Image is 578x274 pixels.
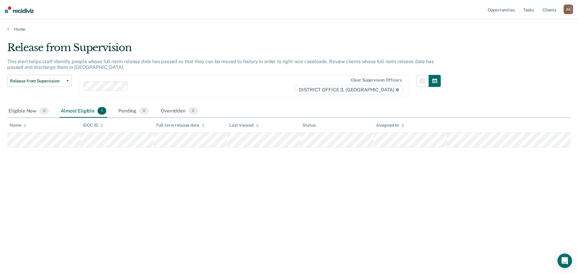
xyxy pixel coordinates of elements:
span: DISTRICT OFFICE 3, [GEOGRAPHIC_DATA] [295,85,403,95]
div: Clear supervision officers [351,78,402,83]
span: 1 [98,107,106,115]
button: Release from Supervision [7,75,72,87]
div: Pending0 [117,105,150,118]
div: Full-term release date [156,123,205,128]
div: Status [303,123,315,128]
div: Eligible Now0 [7,105,50,118]
p: This alert helps staff identify people whose full-term release date has passed so that they can b... [7,59,433,70]
div: Almost Eligible1 [60,105,107,118]
button: BA [564,5,573,14]
span: Release from Supervision [10,79,64,84]
div: Name [10,123,26,128]
span: 0 [139,107,149,115]
div: Open Intercom Messenger [558,254,572,268]
span: 0 [188,107,198,115]
div: Overridden0 [160,105,199,118]
div: Release from Supervision [7,42,441,59]
img: Recidiviz [5,6,34,13]
div: Assigned to [376,123,404,128]
span: 0 [39,107,49,115]
a: Home [7,26,571,32]
div: IDOC ID [83,123,103,128]
div: Last Viewed [229,123,259,128]
div: B A [564,5,573,14]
